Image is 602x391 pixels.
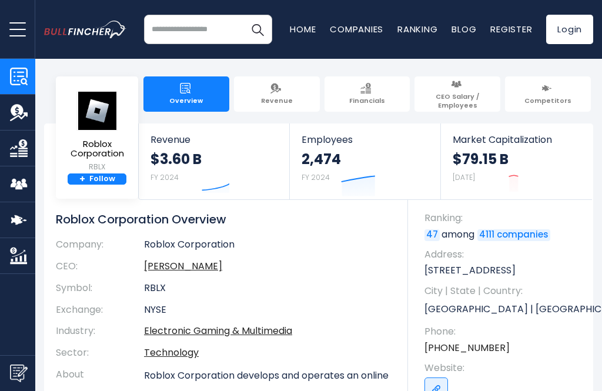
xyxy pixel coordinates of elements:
p: [GEOGRAPHIC_DATA] | [GEOGRAPHIC_DATA] | US [424,300,581,318]
a: Revenue $3.60 B FY 2024 [139,123,289,199]
th: Industry: [56,320,144,342]
a: Login [546,15,593,44]
strong: $3.60 B [150,150,202,168]
a: Go to homepage [44,21,144,38]
a: Home [290,23,316,35]
small: [DATE] [453,172,475,182]
a: Overview [143,76,229,112]
a: Market Capitalization $79.15 B [DATE] [441,123,592,199]
small: FY 2024 [302,172,330,182]
strong: 2,474 [302,150,341,168]
span: Market Capitalization [453,134,580,145]
a: Ranking [397,23,437,35]
p: [STREET_ADDRESS] [424,264,581,277]
span: Revenue [261,96,293,105]
span: CEO Salary / Employees [420,92,494,109]
a: Companies [330,23,383,35]
h1: Roblox Corporation Overview [56,212,390,227]
a: 47 [424,229,440,241]
button: Search [243,15,272,44]
a: Revenue [234,76,320,112]
a: [PHONE_NUMBER] [424,342,510,355]
span: Phone: [424,325,581,338]
a: Employees 2,474 FY 2024 [290,123,440,199]
th: Exchange: [56,299,144,321]
td: Roblox Corporation [144,239,390,256]
img: RBLX logo [76,91,118,131]
strong: + [79,174,85,185]
img: bullfincher logo [44,21,126,38]
a: +Follow [68,173,126,185]
span: Roblox Corporation [62,139,132,159]
a: Competitors [505,76,591,112]
a: Register [490,23,532,35]
td: NYSE [144,299,390,321]
span: Revenue [150,134,277,145]
td: RBLX [144,278,390,299]
th: CEO: [56,256,144,278]
a: Financials [325,76,410,112]
a: CEO Salary / Employees [414,76,500,112]
strong: $79.15 B [453,150,509,168]
span: Overview [169,96,203,105]
th: Symbol: [56,278,144,299]
span: Address: [424,248,581,261]
a: Roblox Corporation RBLX [62,91,132,173]
p: among [424,228,581,241]
span: Competitors [524,96,571,105]
th: Company: [56,239,144,256]
th: Sector: [56,342,144,364]
span: Ranking: [424,212,581,225]
span: Employees [302,134,429,145]
a: Technology [144,346,199,359]
a: ceo [144,259,222,273]
a: 4111 companies [477,229,550,241]
span: Website: [424,362,581,375]
span: City | State | Country: [424,285,581,298]
small: FY 2024 [150,172,179,182]
span: Financials [349,96,385,105]
small: RBLX [62,162,132,172]
a: Electronic Gaming & Multimedia [144,324,292,337]
a: Blog [451,23,476,35]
